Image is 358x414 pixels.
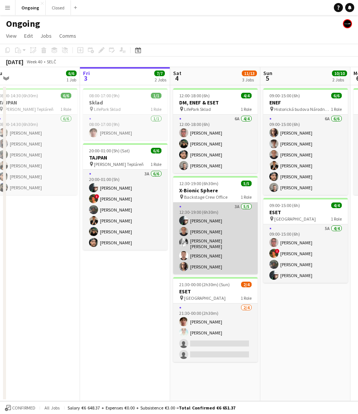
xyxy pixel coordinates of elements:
[94,161,144,167] span: [PERSON_NAME] Tepláreň
[4,404,37,412] button: Confirmed
[262,74,272,83] span: 5
[43,405,61,411] span: All jobs
[83,88,167,140] app-job-card: 08:00-17:00 (9h)1/1Sklad LifePark Sklad1 Role1/108:00-17:00 (9h)[PERSON_NAME]
[173,202,258,274] app-card-role: 3A5/512:30-19:00 (6h30m)[PERSON_NAME][PERSON_NAME][PERSON_NAME] [PERSON_NAME][PERSON_NAME][PERSON...
[60,106,71,112] span: 1 Role
[332,77,347,83] div: 2 Jobs
[83,170,167,250] app-card-role: 3A6/620:00-01:00 (5h)[PERSON_NAME]![PERSON_NAME][PERSON_NAME][PERSON_NAME][PERSON_NAME][PERSON_NAME]
[184,106,211,112] span: LifePark Sklad
[263,88,348,195] app-job-card: 09:00-15:00 (6h)6/6ENEF Historická budova Národnej [PERSON_NAME]1 Role6A6/609:00-15:00 (6h)[PERSO...
[68,405,235,411] div: Salary €6 648.37 + Expenses €0.00 + Subsistence €3.00 =
[179,282,230,287] span: 21:30-00:00 (2h30m) (Sun)
[25,59,44,64] span: Week 40
[66,77,76,83] div: 1 Job
[3,31,20,41] a: View
[21,31,36,41] a: Edit
[4,106,54,112] span: [PERSON_NAME] Tepláreň
[173,176,258,274] app-job-card: 12:30-19:00 (6h30m)5/5X-Bionic Sphere Backstage Crew Office1 Role3A5/512:30-19:00 (6h30m)[PERSON_...
[89,148,130,153] span: 20:00-01:00 (5h) (Sat)
[83,99,167,106] h3: Sklad
[46,0,71,15] button: Closed
[274,216,316,222] span: [GEOGRAPHIC_DATA]
[179,405,235,411] span: Total Confirmed €6 651.37
[269,202,300,208] span: 09:00-15:00 (6h)
[172,74,181,83] span: 4
[331,202,342,208] span: 4/4
[82,74,90,83] span: 3
[263,224,348,283] app-card-role: 5A4/409:00-15:00 (6h)[PERSON_NAME]![PERSON_NAME][PERSON_NAME][PERSON_NAME]
[331,106,342,112] span: 1 Role
[83,115,167,140] app-card-role: 1/108:00-17:00 (9h)[PERSON_NAME]
[173,70,181,77] span: Sat
[242,77,257,83] div: 3 Jobs
[241,282,252,287] span: 2/4
[6,32,17,39] span: View
[173,187,258,194] h3: X-Bionic Sphere
[12,405,35,411] span: Confirmed
[269,93,300,98] span: 09:00-15:00 (6h)
[332,71,347,76] span: 10/10
[275,249,280,253] span: !
[95,194,99,199] span: !
[241,181,252,186] span: 5/5
[263,115,348,195] app-card-role: 6A6/609:00-15:00 (6h)[PERSON_NAME][PERSON_NAME][PERSON_NAME][PERSON_NAME][PERSON_NAME][PERSON_NAME]
[155,77,166,83] div: 2 Jobs
[15,0,46,15] button: Ongoing
[37,31,55,41] a: Jobs
[40,32,52,39] span: Jobs
[241,93,252,98] span: 4/4
[83,70,90,77] span: Fri
[94,106,121,112] span: LifePark Sklad
[151,106,161,112] span: 1 Role
[241,194,252,200] span: 1 Role
[173,288,258,295] h3: ESET
[83,143,167,250] app-job-card: 20:00-01:00 (5h) (Sat)6/6TAJPAN [PERSON_NAME] Tepláreň1 Role3A6/620:00-01:00 (5h)[PERSON_NAME]![P...
[263,70,272,77] span: Sun
[56,31,79,41] a: Comms
[61,93,71,98] span: 6/6
[263,198,348,283] app-job-card: 09:00-15:00 (6h)4/4ESET [GEOGRAPHIC_DATA]1 Role5A4/409:00-15:00 (6h)[PERSON_NAME]![PERSON_NAME][P...
[47,59,56,64] div: SELČ
[151,148,161,153] span: 6/6
[6,18,40,29] h1: Ongoing
[274,106,331,112] span: Historická budova Národnej [PERSON_NAME]
[173,99,258,106] h3: DM, ENEF & ESET
[151,161,161,167] span: 1 Role
[184,194,227,200] span: Backstage Crew Office
[331,216,342,222] span: 1 Role
[173,304,258,362] app-card-role: 2/421:30-00:00 (2h30m)[PERSON_NAME][PERSON_NAME]
[66,71,77,76] span: 6/6
[89,93,120,98] span: 08:00-17:00 (9h)
[331,93,342,98] span: 6/6
[83,154,167,161] h3: TAJPAN
[263,209,348,216] h3: ESET
[151,93,161,98] span: 1/1
[173,277,258,362] app-job-card: 21:30-00:00 (2h30m) (Sun)2/4ESET [GEOGRAPHIC_DATA]1 Role2/421:30-00:00 (2h30m)[PERSON_NAME][PERSO...
[241,295,252,301] span: 1 Role
[343,19,352,28] app-user-avatar: Crew Manager
[6,58,23,66] div: [DATE]
[184,295,226,301] span: [GEOGRAPHIC_DATA]
[179,181,218,186] span: 12:30-19:00 (6h30m)
[173,115,258,173] app-card-role: 6A4/412:00-18:00 (6h)[PERSON_NAME][PERSON_NAME][PERSON_NAME][PERSON_NAME]
[263,99,348,106] h3: ENEF
[59,32,76,39] span: Comms
[173,88,258,173] app-job-card: 12:00-18:00 (6h)4/4DM, ENEF & ESET LifePark Sklad1 Role6A4/412:00-18:00 (6h)[PERSON_NAME][PERSON_...
[241,106,252,112] span: 1 Role
[154,71,165,76] span: 7/7
[24,32,33,39] span: Edit
[179,93,210,98] span: 12:00-18:00 (6h)
[242,71,257,76] span: 11/13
